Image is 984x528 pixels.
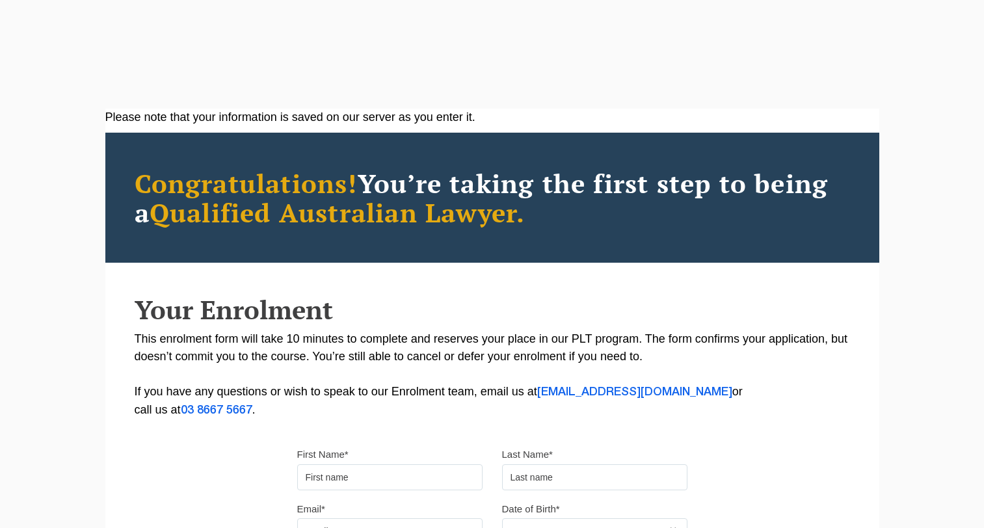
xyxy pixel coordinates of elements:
h2: You’re taking the first step to being a [135,168,850,227]
p: This enrolment form will take 10 minutes to complete and reserves your place in our PLT program. ... [135,330,850,419]
label: Email* [297,503,325,516]
label: Last Name* [502,448,553,461]
a: [EMAIL_ADDRESS][DOMAIN_NAME] [537,387,732,397]
label: First Name* [297,448,349,461]
label: Date of Birth* [502,503,560,516]
a: 03 8667 5667 [181,405,252,416]
div: Please note that your information is saved on our server as you enter it. [105,109,879,126]
h2: Your Enrolment [135,295,850,324]
span: Qualified Australian Lawyer. [150,195,525,230]
span: Congratulations! [135,166,358,200]
input: Last name [502,464,687,490]
input: First name [297,464,483,490]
